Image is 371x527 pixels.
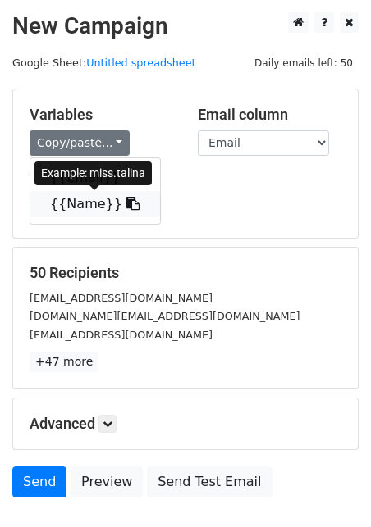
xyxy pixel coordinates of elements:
[198,106,341,124] h5: Email column
[30,130,130,156] a: Copy/paste...
[289,448,371,527] iframe: Chat Widget
[30,352,98,372] a: +47 more
[86,57,195,69] a: Untitled spreadsheet
[34,161,152,185] div: Example: miss.talina
[249,57,359,69] a: Daily emails left: 50
[12,466,66,497] a: Send
[30,329,213,341] small: [EMAIL_ADDRESS][DOMAIN_NAME]
[30,165,160,191] a: {{Email}}
[30,106,173,124] h5: Variables
[30,415,341,433] h5: Advanced
[249,54,359,72] span: Daily emails left: 50
[12,57,196,69] small: Google Sheet:
[147,466,272,497] a: Send Test Email
[30,264,341,282] h5: 50 Recipients
[30,292,213,304] small: [EMAIL_ADDRESS][DOMAIN_NAME]
[12,12,359,40] h2: New Campaign
[30,191,160,217] a: {{Name}}
[71,466,143,497] a: Preview
[30,310,300,322] small: [DOMAIN_NAME][EMAIL_ADDRESS][DOMAIN_NAME]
